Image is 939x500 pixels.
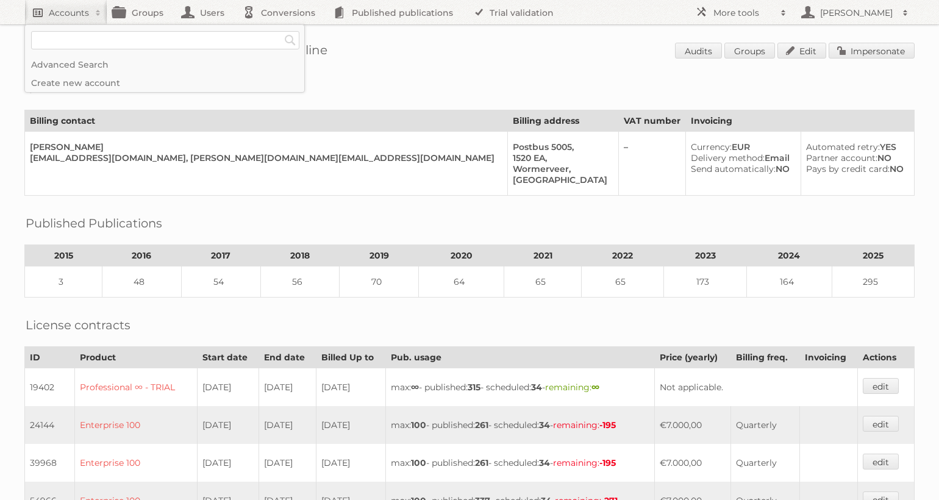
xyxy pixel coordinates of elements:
[475,457,488,468] strong: 261
[730,444,799,482] td: Quarterly
[599,457,616,468] strong: -195
[316,444,385,482] td: [DATE]
[75,368,198,407] td: Professional ∞ - TRIAL
[386,368,655,407] td: max: - published: - scheduled: -
[475,420,488,430] strong: 261
[259,368,316,407] td: [DATE]
[730,406,799,444] td: Quarterly
[618,132,686,196] td: –
[316,406,385,444] td: [DATE]
[691,141,790,152] div: EUR
[618,110,686,132] th: VAT number
[800,347,857,368] th: Invoicing
[539,457,550,468] strong: 34
[316,368,385,407] td: [DATE]
[25,266,102,298] td: 3
[582,245,664,266] th: 2022
[553,457,616,468] span: remaining:
[198,444,259,482] td: [DATE]
[806,152,904,163] div: NO
[724,43,775,59] a: Groups
[806,163,890,174] span: Pays by credit card:
[25,347,75,368] th: ID
[545,382,599,393] span: remaining:
[102,266,182,298] td: 48
[655,347,730,368] th: Price (yearly)
[832,245,914,266] th: 2025
[259,406,316,444] td: [DATE]
[664,245,746,266] th: 2023
[691,163,776,174] span: Send automatically:
[386,347,655,368] th: Pub. usage
[419,266,504,298] td: 64
[746,266,832,298] td: 164
[863,416,899,432] a: edit
[25,406,75,444] td: 24144
[691,152,765,163] span: Delivery method:
[664,266,746,298] td: 173
[386,406,655,444] td: max: - published: - scheduled: -
[181,245,260,266] th: 2017
[26,214,162,232] h2: Published Publications
[25,245,102,266] th: 2015
[582,266,664,298] td: 65
[777,43,826,59] a: Edit
[686,110,915,132] th: Invoicing
[675,43,722,59] a: Audits
[655,406,730,444] td: €7.000,00
[806,141,904,152] div: YES
[30,141,498,152] div: [PERSON_NAME]
[817,7,896,19] h2: [PERSON_NAME]
[419,245,504,266] th: 2020
[691,141,732,152] span: Currency:
[25,55,304,74] a: Advanced Search
[591,382,599,393] strong: ∞
[24,43,915,61] h1: Account 14956: [PERSON_NAME] - afdeling Online
[281,31,299,49] input: Search
[857,347,914,368] th: Actions
[832,266,914,298] td: 295
[411,420,426,430] strong: 100
[599,420,616,430] strong: -195
[655,368,857,407] td: Not applicable.
[468,382,480,393] strong: 315
[513,163,608,174] div: Wormerveer,
[746,245,832,266] th: 2024
[806,163,904,174] div: NO
[316,347,385,368] th: Billed Up to
[198,406,259,444] td: [DATE]
[340,266,419,298] td: 70
[75,444,198,482] td: Enterprise 100
[504,245,582,266] th: 2021
[259,347,316,368] th: End date
[259,444,316,482] td: [DATE]
[49,7,89,19] h2: Accounts
[25,74,304,92] a: Create new account
[411,457,426,468] strong: 100
[513,174,608,185] div: [GEOGRAPHIC_DATA]
[531,382,542,393] strong: 34
[260,266,340,298] td: 56
[340,245,419,266] th: 2019
[411,382,419,393] strong: ∞
[25,368,75,407] td: 19402
[26,316,130,334] h2: License contracts
[553,420,616,430] span: remaining:
[513,152,608,163] div: 1520 EA,
[25,110,508,132] th: Billing contact
[730,347,799,368] th: Billing freq.
[829,43,915,59] a: Impersonate
[691,152,790,163] div: Email
[806,152,877,163] span: Partner account:
[691,163,790,174] div: NO
[655,444,730,482] td: €7.000,00
[713,7,774,19] h2: More tools
[102,245,182,266] th: 2016
[198,368,259,407] td: [DATE]
[181,266,260,298] td: 54
[863,454,899,470] a: edit
[539,420,550,430] strong: 34
[863,378,899,394] a: edit
[198,347,259,368] th: Start date
[504,266,582,298] td: 65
